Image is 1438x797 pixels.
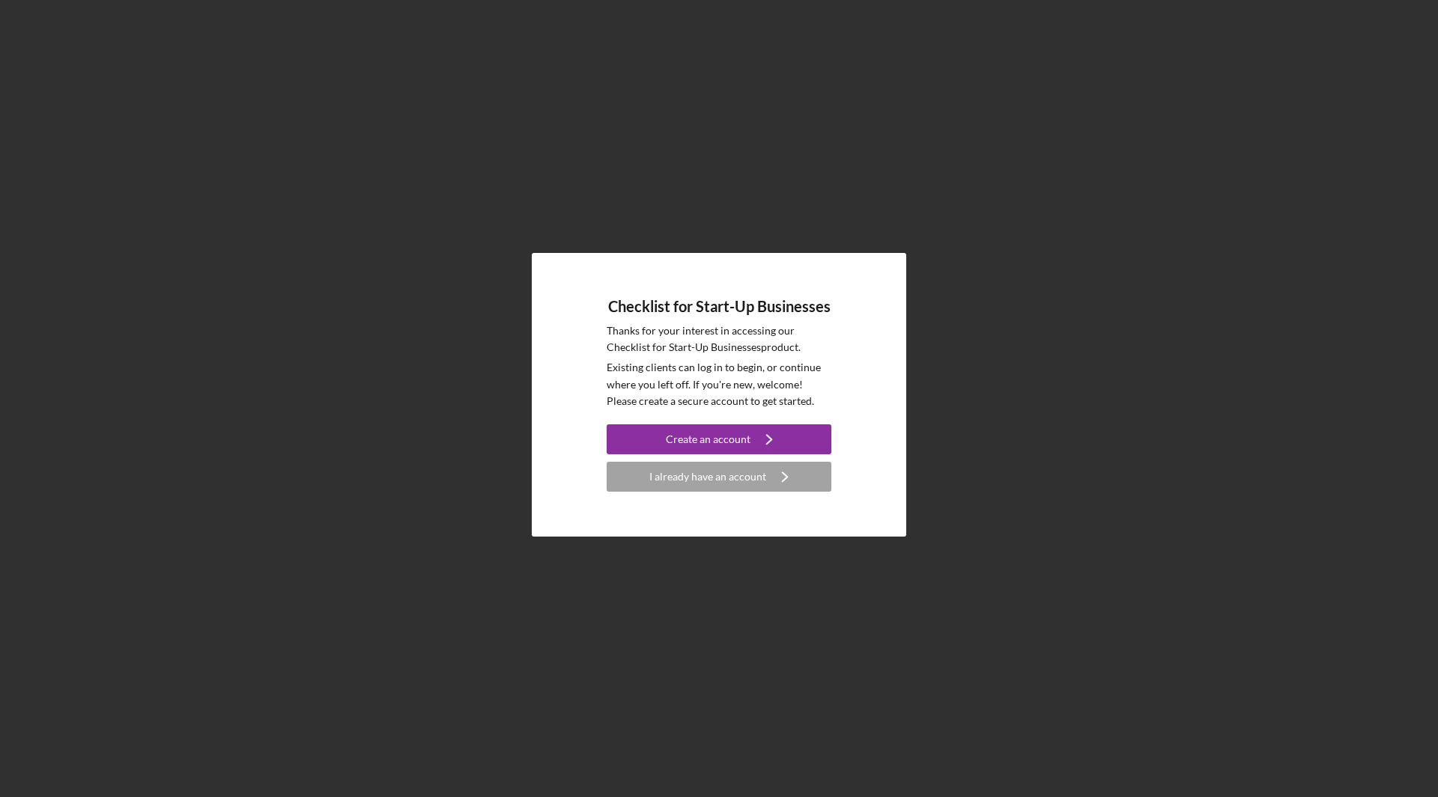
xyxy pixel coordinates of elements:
[607,424,831,454] button: Create an account
[608,298,831,315] h4: Checklist for Start-Up Businesses
[666,424,750,454] div: Create an account
[607,359,831,409] p: Existing clients can log in to begin, or continue where you left off. If you're new, welcome! Ple...
[607,323,831,356] p: Thanks for your interest in accessing our Checklist for Start-Up Businesses product.
[607,424,831,458] a: Create an account
[649,462,766,492] div: I already have an account
[607,462,831,492] button: I already have an account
